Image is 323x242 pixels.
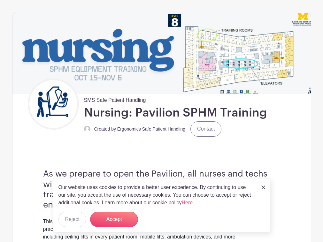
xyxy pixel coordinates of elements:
[43,169,280,210] h3: As we prepare to open the Pavilion, all nurses and techs will complete Safe Patient Handling & Mo...
[12,12,311,94] img: event_banner_9715.png
[190,121,221,137] a: Contact
[84,94,146,104] span: SMS Safe Patient Handling
[90,212,138,227] button: Accept
[58,212,86,227] button: Reject
[94,126,186,132] small: Created by Ergonomics Safe Patient Handling
[182,200,193,205] a: Here
[58,184,255,207] p: Our website uses cookies to provide a better user experience. By continuing to use our site, you ...
[29,80,77,128] img: Untitled%20design.png
[261,185,265,189] img: close_button-5f87c8562297e5c2d7936805f587ecaba9071eb48480494691a3f1689db116b3.svg
[84,126,90,132] img: default-ce2991bfa6775e67f084385cd625a349d9dcbb7a52a09fb2fda1e96e2d18dcdb.png
[84,105,267,120] h1: Nursing: Pavilion SPHM Training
